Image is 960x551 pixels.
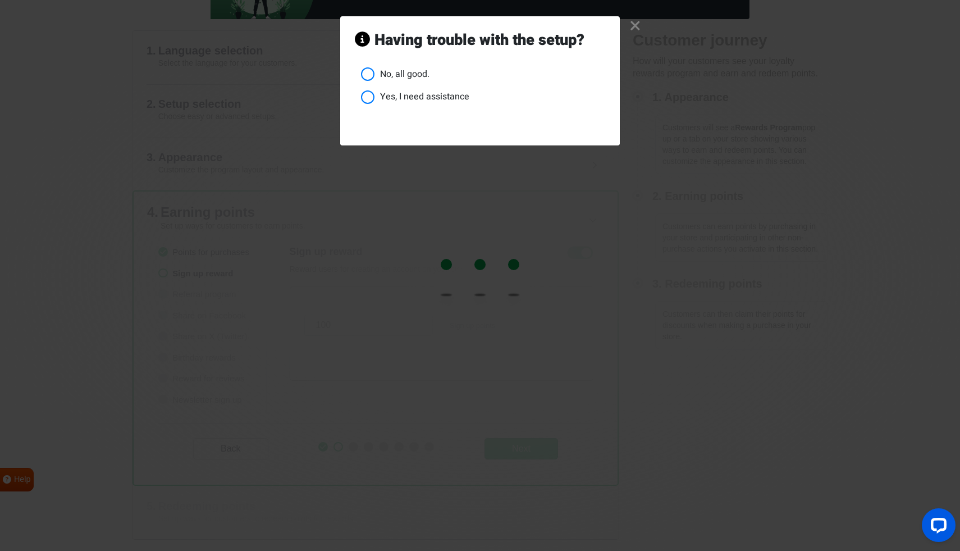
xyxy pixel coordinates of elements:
li: No, all good. [361,67,605,81]
iframe: LiveChat chat widget [913,504,960,551]
strong: Having trouble with the setup? [374,31,584,49]
li: Yes, I need assistance [361,90,605,104]
a: × [629,21,641,31]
